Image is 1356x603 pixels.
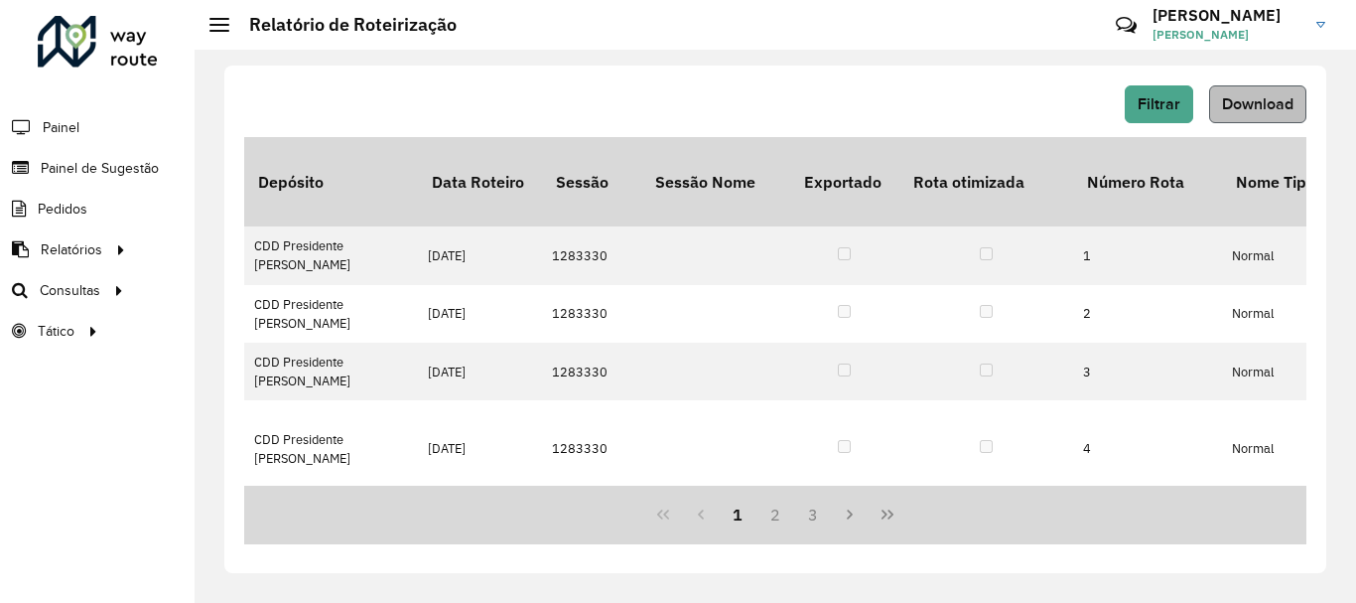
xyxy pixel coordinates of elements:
[418,400,542,497] td: [DATE]
[1073,226,1222,284] td: 1
[244,137,418,226] th: Depósito
[869,496,906,533] button: Last Page
[418,285,542,343] td: [DATE]
[832,496,870,533] button: Next Page
[542,137,641,226] th: Sessão
[244,285,418,343] td: CDD Presidente [PERSON_NAME]
[1073,400,1222,497] td: 4
[1153,26,1301,44] span: [PERSON_NAME]
[38,321,74,342] span: Tático
[1138,95,1180,112] span: Filtrar
[542,285,641,343] td: 1283330
[43,117,79,138] span: Painel
[1125,85,1193,123] button: Filtrar
[244,226,418,284] td: CDD Presidente [PERSON_NAME]
[790,137,899,226] th: Exportado
[794,496,832,533] button: 3
[244,400,418,497] td: CDD Presidente [PERSON_NAME]
[41,158,159,179] span: Painel de Sugestão
[418,226,542,284] td: [DATE]
[542,343,641,400] td: 1283330
[542,226,641,284] td: 1283330
[756,496,794,533] button: 2
[38,199,87,220] span: Pedidos
[1222,95,1293,112] span: Download
[1153,6,1301,25] h3: [PERSON_NAME]
[1073,285,1222,343] td: 2
[418,137,542,226] th: Data Roteiro
[899,137,1073,226] th: Rota otimizada
[229,14,457,36] h2: Relatório de Roteirização
[641,137,790,226] th: Sessão Nome
[1073,343,1222,400] td: 3
[244,343,418,400] td: CDD Presidente [PERSON_NAME]
[1073,137,1222,226] th: Número Rota
[1105,4,1148,47] a: Contato Rápido
[418,343,542,400] td: [DATE]
[41,239,102,260] span: Relatórios
[40,280,100,301] span: Consultas
[719,496,756,533] button: 1
[1209,85,1306,123] button: Download
[542,400,641,497] td: 1283330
